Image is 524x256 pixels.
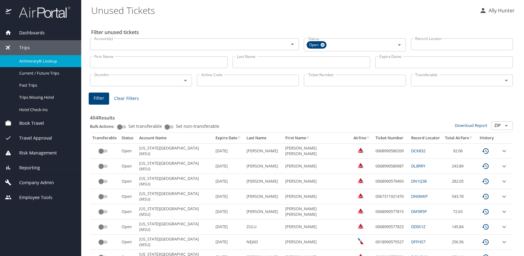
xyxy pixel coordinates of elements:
img: Delta Airlines [357,177,364,184]
td: [PERSON_NAME] [PERSON_NAME] [283,204,351,219]
td: [DATE] [213,159,244,174]
span: Hotel Check-ins [19,107,74,113]
button: Ally Hunter [477,5,517,16]
td: Open [119,189,137,204]
th: Airline [351,133,373,143]
td: [DATE] [213,143,244,158]
span: Clear Filters [114,95,139,102]
button: expand row [500,208,508,215]
span: Travel Approval [11,135,52,141]
a: DN0MKP [411,193,428,199]
button: expand row [500,223,508,231]
td: [DATE] [213,235,244,250]
button: expand row [500,178,508,185]
td: 256.56 [442,235,476,250]
span: Set transferable [128,124,162,128]
td: 282.05 [442,174,476,189]
span: Airtinerary® Lookup [19,58,74,64]
td: 0018990575527 [373,235,409,250]
td: [PERSON_NAME] [283,159,351,174]
button: Open [502,76,511,85]
td: [PERSON_NAME] [283,189,351,204]
div: Transferable [92,135,117,141]
th: Last Name [244,133,283,143]
td: [US_STATE][GEOGRAPHIC_DATA] (MSU) [137,159,213,174]
img: Delta Airlines [357,193,364,199]
td: 0067311921476 [373,189,409,204]
span: Trips Missing Hotel [19,94,74,100]
td: NEJAD [244,235,283,250]
button: sort [469,136,473,140]
th: Account Name [137,133,213,143]
td: [PERSON_NAME] [244,204,283,219]
span: Filter [94,94,104,102]
td: ZULU [244,219,283,235]
td: [US_STATE][GEOGRAPHIC_DATA] (MSU) [137,143,213,158]
td: [US_STATE][GEOGRAPHIC_DATA] (MSU) [137,189,213,204]
th: History [476,133,498,143]
td: [US_STATE][GEOGRAPHIC_DATA] (MSU) [137,204,213,219]
div: Open [307,41,326,49]
img: Delta Airlines [357,223,364,229]
td: [PERSON_NAME] [244,159,283,174]
a: DM5R5P [411,209,427,214]
td: [PERSON_NAME] [283,219,351,235]
span: Past Trips [19,82,74,88]
td: Open [119,204,137,219]
td: 0068990580987 [373,159,409,174]
button: Filter [89,93,109,105]
td: [DATE] [213,219,244,235]
button: Open [181,76,190,85]
button: Open [502,121,511,130]
button: expand row [500,163,508,170]
img: Delta Airlines [357,208,364,214]
td: Open [119,159,137,174]
td: [PERSON_NAME] [244,174,283,189]
span: Dashboards [11,29,45,36]
a: DL8RRY [411,163,425,169]
td: [PERSON_NAME] [PERSON_NAME] [283,143,351,158]
th: Expire Date [213,133,244,143]
td: [US_STATE][GEOGRAPHIC_DATA] (MSU) [137,219,213,235]
span: Reporting [11,164,40,171]
td: [DATE] [213,204,244,219]
th: Record Locator [409,133,442,143]
span: Risk Management [11,150,57,156]
td: [PERSON_NAME] [244,143,283,158]
td: [US_STATE][GEOGRAPHIC_DATA] (MSU) [137,174,213,189]
td: 0068990577823 [373,219,409,235]
button: Clear Filters [112,93,141,104]
a: DCK832 [411,148,425,154]
button: Open [395,41,404,49]
img: icon-airportal.png [6,6,12,18]
span: Company Admin [11,179,54,186]
h1: Unused Tickets [91,1,474,20]
td: Open [119,143,137,158]
td: [PERSON_NAME] [244,189,283,204]
a: DD0S1Z [411,224,425,229]
span: Current / Future Trips [19,70,74,76]
button: sort [366,136,371,140]
td: 145.84 [442,219,476,235]
span: Trips [11,44,30,51]
button: sort [306,136,310,140]
td: [PERSON_NAME] [283,174,351,189]
h2: Filter unused tickets [91,27,514,37]
td: 243.89 [442,159,476,174]
button: expand row [500,147,508,155]
th: First Name [283,133,351,143]
td: Open [119,219,137,235]
img: American Airlines [357,238,364,244]
img: Delta Airlines [357,147,364,153]
a: DFFHS7 [411,239,425,245]
img: Delta Airlines [357,162,364,168]
h3: 404 Results [90,111,513,121]
button: expand row [500,193,508,200]
td: 0068990580209 [373,143,409,158]
td: [US_STATE][GEOGRAPHIC_DATA] (MSU) [137,235,213,250]
th: Total Airfare [442,133,476,143]
p: Bulk Actions: [90,124,119,129]
p: Ally Hunter [487,7,515,14]
td: Open [119,235,137,250]
td: [PERSON_NAME] [283,235,351,250]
